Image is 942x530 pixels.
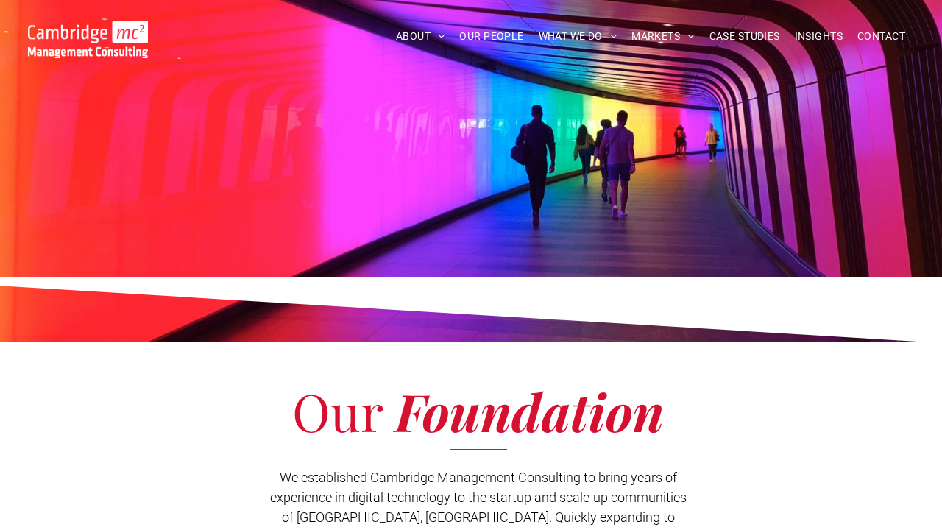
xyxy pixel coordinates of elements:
img: Go to Homepage [28,21,148,58]
a: ABOUT [389,25,453,48]
a: MARKETS [624,25,701,48]
a: OUR PEOPLE [452,25,531,48]
a: WHAT WE DO [531,25,625,48]
a: INSIGHTS [787,25,850,48]
span: Foundation [395,376,664,445]
a: CASE STUDIES [702,25,787,48]
span: Our [292,376,383,445]
a: CONTACT [850,25,913,48]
